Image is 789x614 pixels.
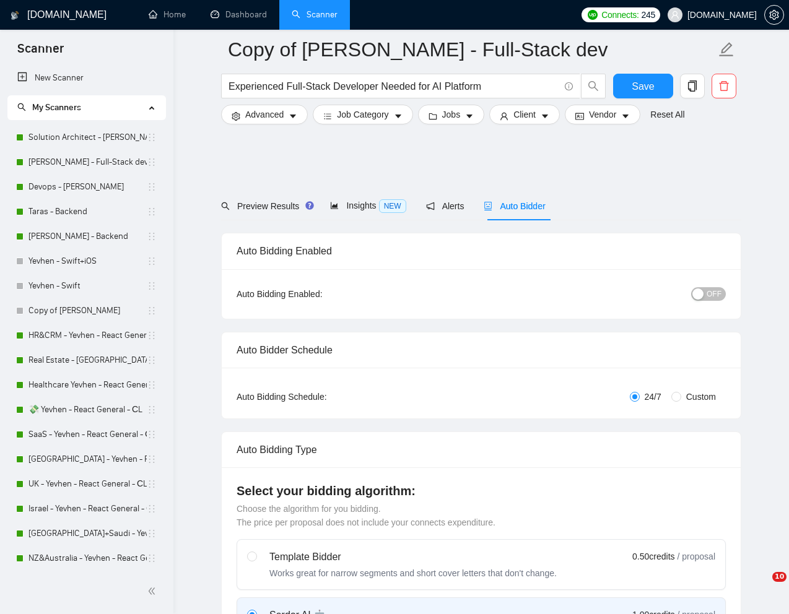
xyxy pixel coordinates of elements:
[313,105,412,124] button: barsJob Categorycaret-down
[28,546,147,571] a: NZ&Australia - Yevhen - React General - СL
[379,199,406,213] span: NEW
[237,390,399,404] div: Auto Bidding Schedule:
[147,331,157,340] span: holder
[237,482,726,499] h4: Select your bidding algorithm:
[764,10,784,20] a: setting
[28,274,147,298] a: Yevhen - Swift
[7,422,165,447] li: SaaS - Yevhen - React General - СL
[269,550,557,564] div: Template Bidder
[28,472,147,496] a: UK - Yevhen - React General - СL
[718,41,735,58] span: edit
[712,74,736,98] button: delete
[147,430,157,439] span: holder
[28,323,147,348] a: HR&CRM - Yevhen - React General - СL
[7,66,165,90] li: New Scanner
[484,202,492,210] span: robot
[28,348,147,373] a: Real Estate - [GEOGRAPHIC_DATA] - React General - СL
[245,108,284,121] span: Advanced
[7,496,165,521] li: Israel - Yevhen - React General - СL
[565,82,573,90] span: info-circle
[765,10,783,20] span: setting
[712,80,736,92] span: delete
[394,111,403,121] span: caret-down
[426,201,464,211] span: Alerts
[147,256,157,266] span: holder
[7,348,165,373] li: Real Estate - Yevhen - React General - СL
[28,199,147,224] a: Taras - Backend
[632,79,654,94] span: Save
[7,249,165,274] li: Yevhen - Swift+iOS
[237,432,726,467] div: Auto Bidding Type
[678,550,715,563] span: / proposal
[640,390,666,404] span: 24/7
[147,529,157,538] span: holder
[147,355,157,365] span: holder
[28,125,147,150] a: Solution Architect - [PERSON_NAME]
[7,274,165,298] li: Yevhen - Swift
[7,521,165,546] li: UAE+Saudi - Yevhen - React General - СL
[17,103,26,111] span: search
[681,80,704,92] span: copy
[541,111,549,121] span: caret-down
[7,472,165,496] li: UK - Yevhen - React General - СL
[17,66,155,90] a: New Scanner
[707,287,721,301] span: OFF
[772,572,787,582] span: 10
[28,447,147,472] a: [GEOGRAPHIC_DATA] - Yevhen - React General - СL
[28,224,147,249] a: [PERSON_NAME] - Backend
[269,567,557,579] div: Works great for narrow segments and short cover letters that don't change.
[11,6,19,25] img: logo
[671,11,679,19] span: user
[221,202,230,210] span: search
[28,422,147,447] a: SaaS - Yevhen - React General - СL
[575,111,584,121] span: idcard
[147,380,157,390] span: holder
[147,281,157,291] span: holder
[465,111,474,121] span: caret-down
[28,496,147,521] a: Israel - Yevhen - React General - СL
[237,287,399,301] div: Auto Bidding Enabled:
[582,80,605,92] span: search
[289,111,297,121] span: caret-down
[565,105,640,124] button: idcardVendorcaret-down
[7,323,165,348] li: HR&CRM - Yevhen - React General - СL
[429,111,437,121] span: folder
[149,9,186,20] a: homeHome
[292,9,338,20] a: searchScanner
[337,108,388,121] span: Job Category
[147,182,157,192] span: holder
[601,8,639,22] span: Connects:
[28,150,147,175] a: [PERSON_NAME] - Full-Stack dev
[147,207,157,217] span: holder
[147,157,157,167] span: holder
[232,111,240,121] span: setting
[28,397,147,422] a: 💸 Yevhen - React General - СL
[147,585,160,597] span: double-left
[7,224,165,249] li: Ihor - Backend
[7,40,74,66] span: Scanner
[237,504,495,527] span: Choose the algorithm for you bidding. The price per proposal does not include your connects expen...
[489,105,560,124] button: userClientcaret-down
[147,553,157,563] span: holder
[681,390,721,404] span: Custom
[147,504,157,514] span: holder
[7,447,165,472] li: Switzerland - Yevhen - React General - СL
[221,105,308,124] button: settingAdvancedcaret-down
[7,373,165,397] li: Healthcare Yevhen - React General - СL
[211,9,267,20] a: dashboardDashboard
[147,306,157,316] span: holder
[764,5,784,25] button: setting
[589,108,616,121] span: Vendor
[7,150,165,175] li: Kostya Zgara - Full-Stack dev
[221,201,310,211] span: Preview Results
[426,202,435,210] span: notification
[237,233,726,269] div: Auto Bidding Enabled
[147,479,157,489] span: holder
[228,34,716,65] input: Scanner name...
[32,102,81,113] span: My Scanners
[513,108,536,121] span: Client
[680,74,705,98] button: copy
[500,111,508,121] span: user
[747,572,777,602] iframe: Intercom live chat
[323,111,332,121] span: bars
